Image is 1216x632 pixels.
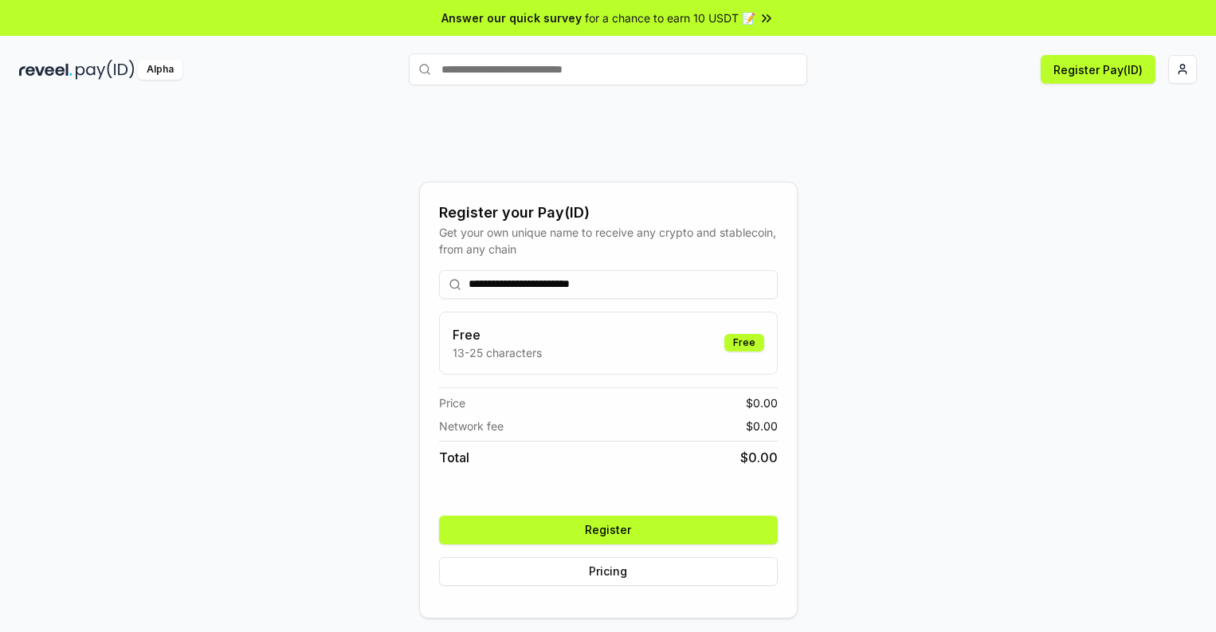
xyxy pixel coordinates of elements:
[439,418,504,434] span: Network fee
[453,325,542,344] h3: Free
[740,448,778,467] span: $ 0.00
[439,395,465,411] span: Price
[439,224,778,257] div: Get your own unique name to receive any crypto and stablecoin, from any chain
[439,448,469,467] span: Total
[746,418,778,434] span: $ 0.00
[138,60,182,80] div: Alpha
[439,557,778,586] button: Pricing
[1041,55,1155,84] button: Register Pay(ID)
[453,344,542,361] p: 13-25 characters
[19,60,73,80] img: reveel_dark
[441,10,582,26] span: Answer our quick survey
[746,395,778,411] span: $ 0.00
[439,516,778,544] button: Register
[76,60,135,80] img: pay_id
[585,10,755,26] span: for a chance to earn 10 USDT 📝
[439,202,778,224] div: Register your Pay(ID)
[724,334,764,351] div: Free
